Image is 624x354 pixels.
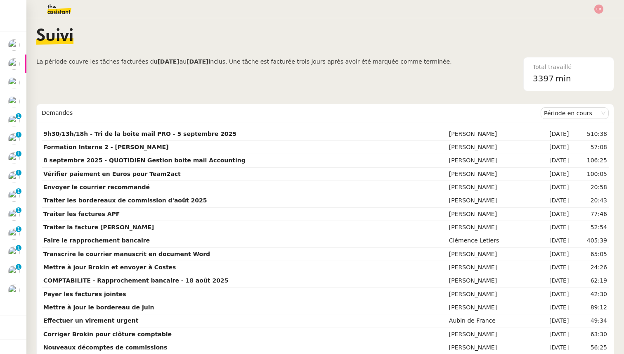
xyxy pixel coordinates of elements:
[534,274,570,287] td: [DATE]
[447,128,534,141] td: [PERSON_NAME]
[534,154,570,167] td: [DATE]
[43,331,172,337] strong: Corriger Brokin pour clôture comptable
[594,5,603,14] img: svg
[570,288,609,301] td: 42:30
[570,141,609,154] td: 57:08
[534,168,570,181] td: [DATE]
[43,344,167,351] strong: Nouveaux décomptes de commissions
[43,317,138,324] strong: Effectuer un virement urgent
[8,266,20,277] img: users%2Fa6PbEmLwvGXylUqKytRPpDpAx153%2Favatar%2Ffanny.png
[36,58,157,65] span: La période couvre les tâches facturées du
[8,115,20,126] img: users%2Fa6PbEmLwvGXylUqKytRPpDpAx153%2Favatar%2Ffanny.png
[43,277,228,284] strong: COMPTABILITE - Rapprochement bancaire - 18 août 2025
[187,58,208,65] b: [DATE]
[16,188,21,194] nz-badge-sup: 1
[570,194,609,207] td: 20:43
[43,291,126,297] strong: Payer les factures jointes
[17,151,20,158] p: 1
[447,274,534,287] td: [PERSON_NAME]
[447,248,534,261] td: [PERSON_NAME]
[534,141,570,154] td: [DATE]
[8,209,20,221] img: users%2F0zQGGmvZECeMseaPawnreYAQQyS2%2Favatar%2Feddadf8a-b06f-4db9-91c4-adeed775bb0f
[16,132,21,138] nz-badge-sup: 1
[43,171,181,177] strong: Vérifier paiement en Euros pour Team2act
[8,39,20,51] img: users%2F0zQGGmvZECeMseaPawnreYAQQyS2%2Favatar%2Feddadf8a-b06f-4db9-91c4-adeed775bb0f
[8,152,20,164] img: users%2Fa6PbEmLwvGXylUqKytRPpDpAx153%2Favatar%2Ffanny.png
[16,226,21,232] nz-badge-sup: 1
[8,58,20,70] img: users%2Fa6PbEmLwvGXylUqKytRPpDpAx153%2Favatar%2Ffanny.png
[533,74,554,83] span: 3397
[570,261,609,274] td: 24:26
[534,314,570,328] td: [DATE]
[534,301,570,314] td: [DATE]
[447,194,534,207] td: [PERSON_NAME]
[447,154,534,167] td: [PERSON_NAME]
[570,314,609,328] td: 49:34
[447,328,534,341] td: [PERSON_NAME]
[447,168,534,181] td: [PERSON_NAME]
[16,113,21,119] nz-badge-sup: 1
[534,128,570,141] td: [DATE]
[43,144,169,150] strong: Formation Interne 2 - [PERSON_NAME]
[447,141,534,154] td: [PERSON_NAME]
[36,28,73,45] span: Suivi
[8,228,20,240] img: users%2Fa6PbEmLwvGXylUqKytRPpDpAx153%2Favatar%2Ffanny.png
[16,151,21,157] nz-badge-sup: 1
[534,181,570,194] td: [DATE]
[570,274,609,287] td: 62:19
[570,328,609,341] td: 63:30
[43,211,120,217] strong: Traiter les factures APF
[447,314,534,328] td: Aubin de France
[447,301,534,314] td: [PERSON_NAME]
[17,132,20,139] p: 1
[16,170,21,176] nz-badge-sup: 1
[43,157,246,164] strong: 8 septembre 2025 - QUOTIDIEN Gestion boite mail Accounting
[534,221,570,234] td: [DATE]
[43,131,236,137] strong: 9h30/13h/18h - Tri de la boite mail PRO - 5 septembre 2025
[43,264,176,271] strong: Mettre à jour Brokin et envoyer à Costes
[43,304,154,311] strong: Mettre à jour le bordereau de juin
[17,226,20,234] p: 1
[8,133,20,145] img: users%2Fa6PbEmLwvGXylUqKytRPpDpAx153%2Favatar%2Ffanny.png
[43,237,150,244] strong: Faire le rapprochement bancaire
[570,128,609,141] td: 510:38
[447,234,534,247] td: Clémence Letiers
[17,188,20,196] p: 1
[570,301,609,314] td: 89:12
[43,251,210,257] strong: Transcrire le courrier manuscrit en document Word
[180,58,187,65] span: au
[8,285,20,296] img: users%2FxgWPCdJhSBeE5T1N2ZiossozSlm1%2Favatar%2F5b22230b-e380-461f-81e9-808a3aa6de32
[157,58,179,65] b: [DATE]
[208,58,451,65] span: inclus. Une tâche est facturée trois jours après avoir été marquée comme terminée.
[42,105,541,121] div: Demandes
[570,181,609,194] td: 20:58
[570,208,609,221] td: 77:46
[570,221,609,234] td: 52:54
[544,108,605,119] nz-select-item: Période en cours
[534,328,570,341] td: [DATE]
[447,208,534,221] td: [PERSON_NAME]
[8,96,20,107] img: users%2FxgWPCdJhSBeE5T1N2ZiossozSlm1%2Favatar%2F5b22230b-e380-461f-81e9-808a3aa6de32
[534,208,570,221] td: [DATE]
[17,170,20,177] p: 1
[447,261,534,274] td: [PERSON_NAME]
[17,245,20,252] p: 1
[447,221,534,234] td: [PERSON_NAME]
[570,154,609,167] td: 106:25
[447,288,534,301] td: [PERSON_NAME]
[570,234,609,247] td: 405:39
[534,234,570,247] td: [DATE]
[534,194,570,207] td: [DATE]
[43,197,207,204] strong: Traiter les bordereaux de commission d'août 2025
[555,72,571,86] span: min
[16,245,21,251] nz-badge-sup: 1
[534,248,570,261] td: [DATE]
[8,247,20,258] img: users%2F0zQGGmvZECeMseaPawnreYAQQyS2%2Favatar%2Feddadf8a-b06f-4db9-91c4-adeed775bb0f
[17,207,20,215] p: 1
[447,181,534,194] td: [PERSON_NAME]
[16,207,21,213] nz-badge-sup: 1
[43,224,154,230] strong: Traiter la facture [PERSON_NAME]
[534,288,570,301] td: [DATE]
[43,184,150,190] strong: Envoyer le courrier recommandé
[16,264,21,270] nz-badge-sup: 1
